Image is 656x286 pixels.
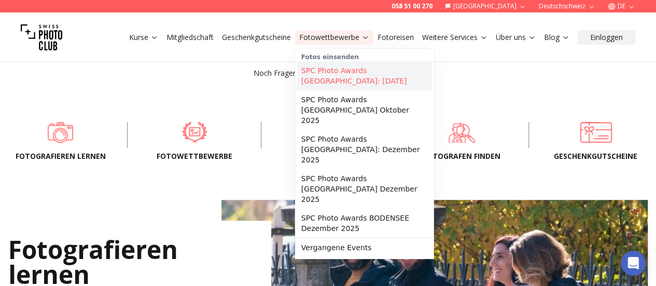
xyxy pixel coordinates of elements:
a: Fotoreisen [278,122,378,143]
a: Fotografieren lernen [10,122,110,143]
span: Fotografieren lernen [10,151,110,161]
button: Geschenkgutscheine [218,30,295,45]
a: 058 51 00 270 [392,2,432,10]
a: Geschenkgutscheine [222,32,291,43]
a: Mitgliedschaft [166,32,214,43]
button: Einloggen [578,30,635,45]
div: / [254,68,402,78]
a: SPC Photo Awards [GEOGRAPHIC_DATA]: [DATE] [297,61,432,90]
button: Fotowettbewerbe [295,30,373,45]
a: Fotowettbewerbe [299,32,369,43]
button: Fotoreisen [373,30,418,45]
a: Fotowettbewerbe [144,122,244,143]
a: Kurse [129,32,158,43]
img: Swiss photo club [21,17,62,58]
span: Fotowettbewerbe [144,151,244,161]
a: Vergangene Events [297,238,432,257]
a: Fotografen finden [412,122,512,143]
a: Blog [544,32,569,43]
div: Fotos einsenden [297,51,432,61]
button: Blog [540,30,574,45]
button: Kurse [125,30,162,45]
span: Noch Fragen? [254,68,300,78]
a: Über uns [496,32,536,43]
button: Über uns [492,30,540,45]
button: Mitgliedschaft [162,30,218,45]
a: SPC Photo Awards [GEOGRAPHIC_DATA] Oktober 2025 [297,90,432,130]
div: Open Intercom Messenger [621,251,646,276]
button: Weitere Services [418,30,492,45]
a: Fotoreisen [378,32,414,43]
span: Fotoreisen [278,151,378,161]
a: Weitere Services [422,32,487,43]
a: SPC Photo Awards [GEOGRAPHIC_DATA]: Dezember 2025 [297,130,432,169]
span: Geschenkgutscheine [546,151,646,161]
a: Geschenkgutscheine [546,122,646,143]
a: SPC Photo Awards [GEOGRAPHIC_DATA] Dezember 2025 [297,169,432,209]
a: SPC Photo Awards BODENSEE Dezember 2025 [297,209,432,238]
span: Fotografen finden [412,151,512,161]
